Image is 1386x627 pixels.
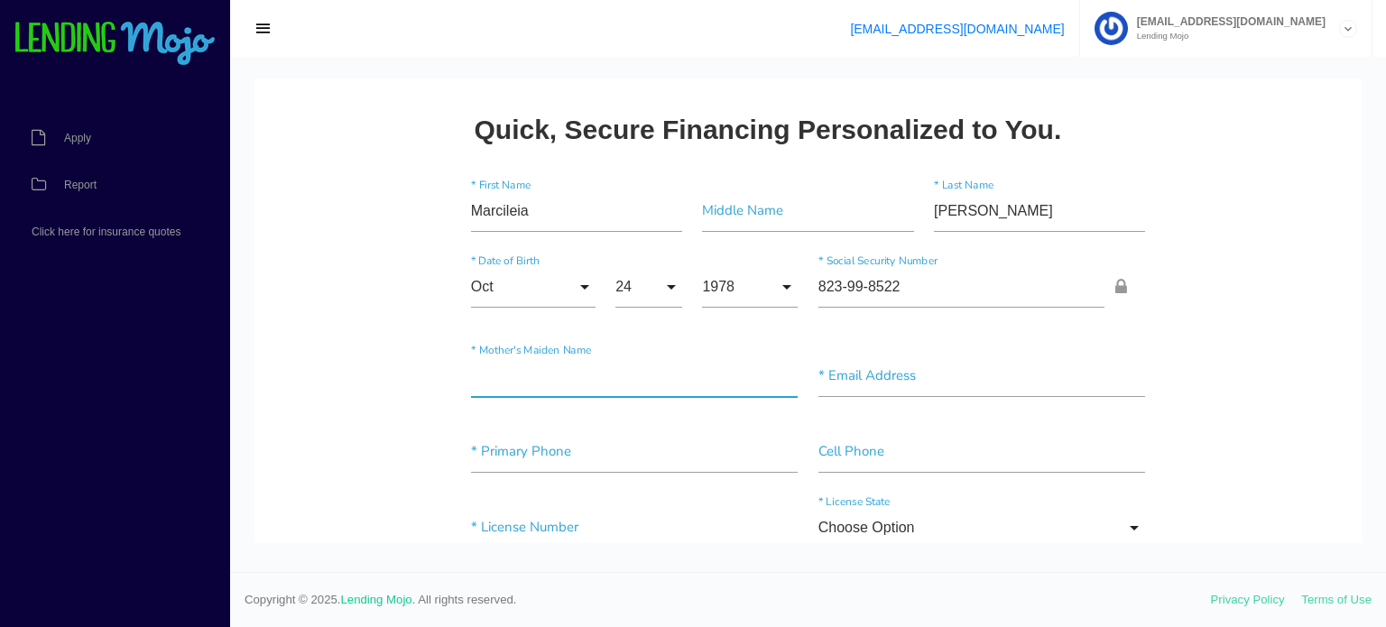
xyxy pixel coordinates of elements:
img: logo-small.png [14,22,217,67]
a: Lending Mojo [341,593,412,606]
a: Privacy Policy [1211,593,1285,606]
a: [EMAIL_ADDRESS][DOMAIN_NAME] [850,22,1064,36]
span: [EMAIL_ADDRESS][DOMAIN_NAME] [1128,16,1326,27]
small: Lending Mojo [1128,32,1326,41]
img: Profile image [1095,12,1128,45]
a: Terms of Use [1301,593,1372,606]
h2: Quick, Secure Financing Personalized to You. [220,36,808,66]
span: Apply [64,133,91,143]
span: Copyright © 2025. . All rights reserved. [245,591,1211,609]
span: Report [64,180,97,190]
span: Click here for insurance quotes [32,226,180,237]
